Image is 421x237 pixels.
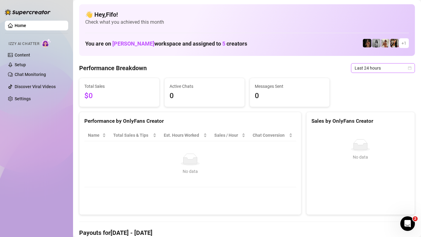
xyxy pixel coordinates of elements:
[402,40,406,46] span: + 1
[381,39,390,47] img: Green
[84,90,154,102] span: $0
[85,40,247,47] h1: You are on workspace and assigned to creators
[113,132,151,139] span: Total Sales & Tips
[211,129,249,141] th: Sales / Hour
[390,39,399,47] img: AdelDahan
[413,216,418,221] span: 2
[79,64,147,72] h4: Performance Breakdown
[85,10,409,19] h4: 👋 Hey, Fifo !
[15,72,46,77] a: Chat Monitoring
[84,117,296,125] div: Performance by OnlyFans Creator
[311,117,410,125] div: Sales by OnlyFans Creator
[15,84,56,89] a: Discover Viral Videos
[164,132,202,139] div: Est. Hours Worked
[88,132,101,139] span: Name
[9,41,39,47] span: Izzy AI Chatter
[314,154,407,160] div: No data
[79,228,415,237] h4: Payouts for [DATE] - [DATE]
[5,9,51,15] img: logo-BBDzfeDw.svg
[214,132,240,139] span: Sales / Hour
[355,64,411,73] span: Last 24 hours
[253,132,288,139] span: Chat Conversion
[400,216,415,231] iframe: Intercom live chat
[249,129,296,141] th: Chat Conversion
[408,66,412,70] span: calendar
[15,23,26,28] a: Home
[84,83,154,90] span: Total Sales
[42,39,51,47] img: AI Chatter
[372,39,381,47] img: A
[170,83,240,90] span: Active Chats
[15,96,31,101] a: Settings
[15,62,26,67] a: Setup
[255,83,325,90] span: Messages Sent
[255,90,325,102] span: 0
[112,40,154,47] span: [PERSON_NAME]
[90,168,290,175] div: No data
[110,129,160,141] th: Total Sales & Tips
[222,40,225,47] span: 5
[363,39,371,47] img: the_bohema
[15,53,30,57] a: Content
[170,90,240,102] span: 0
[85,19,409,26] span: Check what you achieved this month
[84,129,110,141] th: Name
